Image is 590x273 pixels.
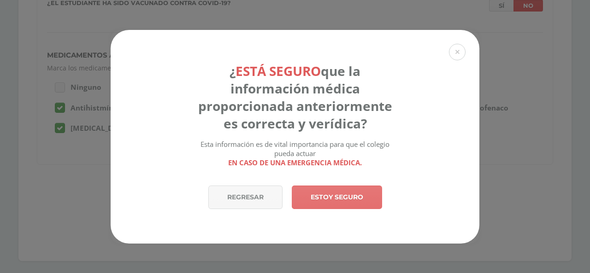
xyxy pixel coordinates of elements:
div: Esta información es de vital importancia para que el colegio pueda actuar [193,139,397,167]
a: Regresar [208,186,283,209]
strong: en caso de una emergencia médica. [228,158,362,167]
a: Estoy seguro [292,186,382,209]
h4: ¿ que la información médica proporcionada anteriormente es correcta y verídica? [193,62,397,132]
button: Close (Esc) [449,44,466,60]
strong: Está seguro [236,62,321,80]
